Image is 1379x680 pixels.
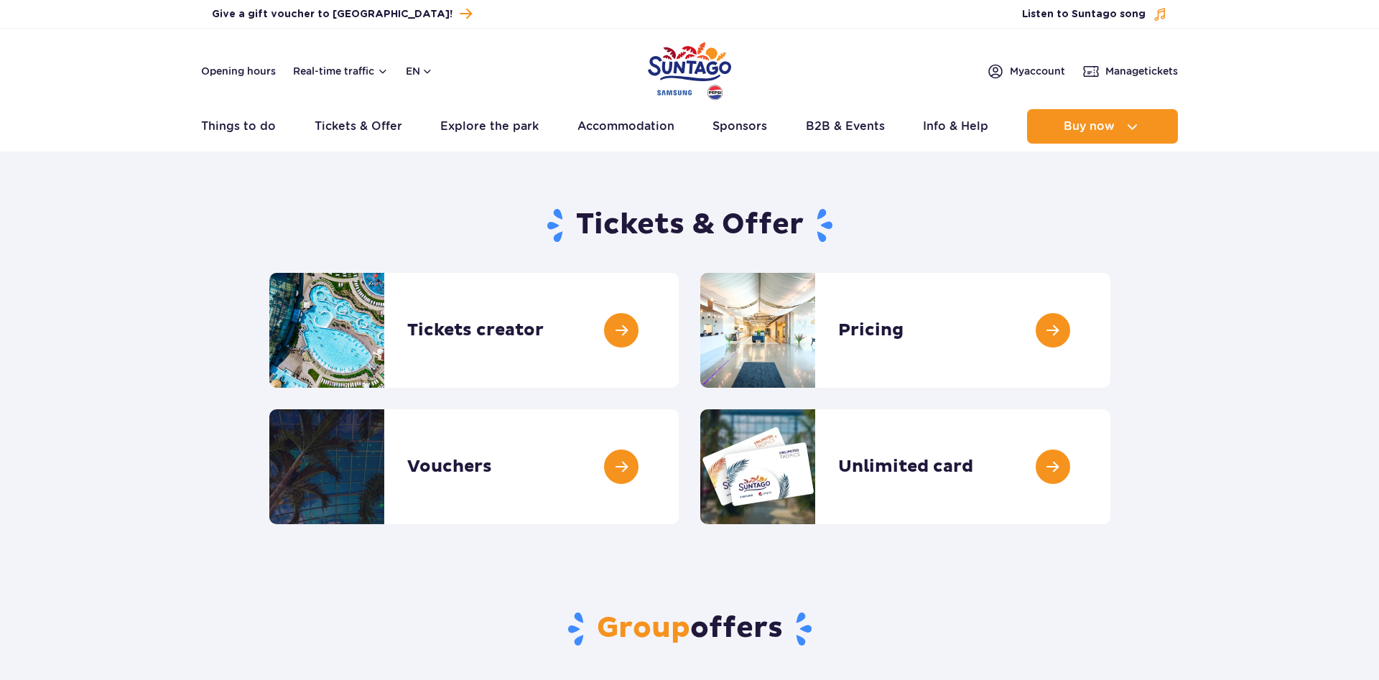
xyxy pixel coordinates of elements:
[269,207,1110,244] h1: Tickets & Offer
[1027,109,1178,144] button: Buy now
[648,36,731,102] a: Park of Poland
[201,64,276,78] a: Opening hours
[1105,64,1178,78] span: Manage tickets
[806,109,885,144] a: B2B & Events
[1022,7,1146,22] span: Listen to Suntago song
[987,62,1065,80] a: Myaccount
[440,109,539,144] a: Explore the park
[1082,62,1178,80] a: Managetickets
[201,109,276,144] a: Things to do
[1010,64,1065,78] span: My account
[269,610,1110,648] h2: offers
[406,64,433,78] button: en
[712,109,767,144] a: Sponsors
[577,109,674,144] a: Accommodation
[293,65,389,77] button: Real-time traffic
[315,109,402,144] a: Tickets & Offer
[1022,7,1167,22] button: Listen to Suntago song
[597,610,690,646] span: Group
[212,7,452,22] span: Give a gift voucher to [GEOGRAPHIC_DATA]!
[923,109,988,144] a: Info & Help
[1064,120,1115,133] span: Buy now
[212,4,472,24] a: Give a gift voucher to [GEOGRAPHIC_DATA]!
